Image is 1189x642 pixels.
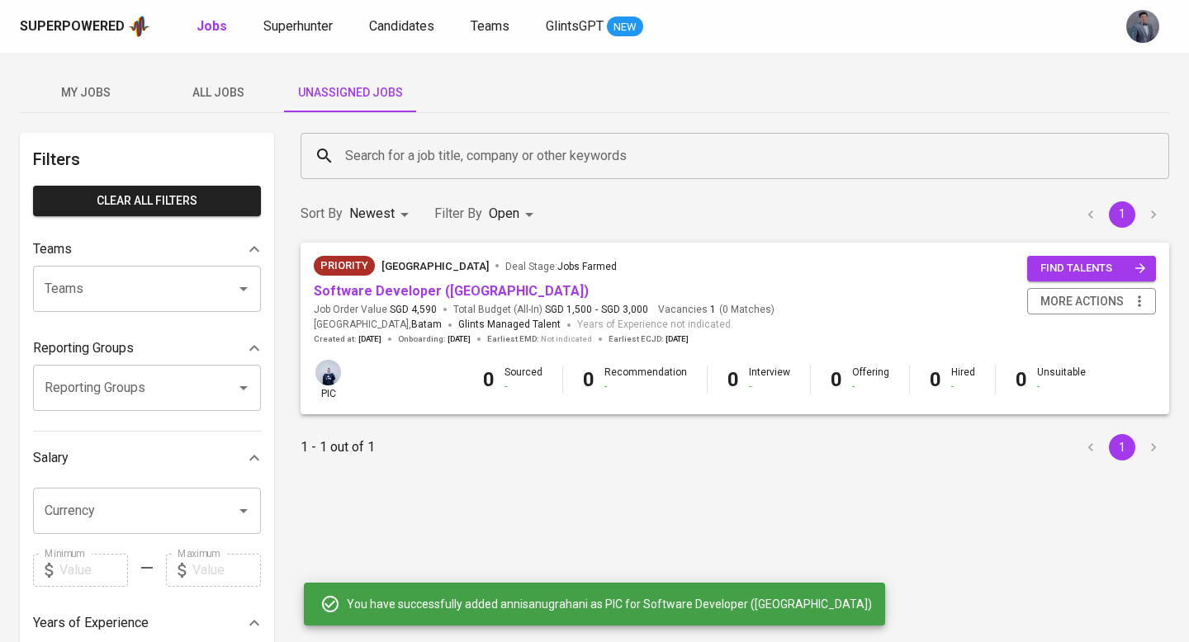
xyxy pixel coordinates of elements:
nav: pagination navigation [1075,434,1169,460]
p: Sort By [301,204,343,224]
button: Open [232,499,255,522]
div: Unsuitable [1037,366,1086,394]
a: Superpoweredapp logo [20,14,150,39]
span: Onboarding : [398,333,471,345]
img: app logo [128,14,150,39]
a: Jobs [197,17,230,37]
a: Candidates [369,17,438,37]
button: page 1 [1109,201,1135,228]
div: Salary [33,441,261,474]
span: Not indicated [541,333,592,345]
span: Deal Stage : [505,261,617,272]
span: Unassigned Jobs [294,83,406,103]
div: Sourced [504,366,542,394]
span: Batam [411,317,442,333]
div: Offering [852,366,889,394]
div: Recommendation [604,366,687,394]
span: Priority [314,257,375,274]
img: annisa@glints.com [315,360,341,385]
span: Open [489,205,519,221]
span: Jobs Farmed [557,261,617,272]
span: 1 [708,303,716,317]
p: 1 - 1 out of 1 [301,437,375,457]
div: Reporting Groups [33,332,261,365]
span: Candidates [369,18,434,34]
p: Newest [349,204,395,224]
p: Reporting Groups [33,338,134,358]
div: pic [314,358,343,401]
div: - [749,380,790,394]
a: Software Developer ([GEOGRAPHIC_DATA]) [314,283,589,299]
span: SGD 3,000 [601,303,648,317]
div: New Job received from Demand Team [314,256,375,276]
span: You have successfully added annisanugrahani as PIC for Software Developer ([GEOGRAPHIC_DATA]) [347,596,872,612]
div: Superpowered [20,17,125,36]
div: Interview [749,366,790,394]
span: SGD 1,500 [545,303,592,317]
span: NEW [607,19,643,35]
div: Newest [349,199,414,229]
span: [GEOGRAPHIC_DATA] [381,260,489,272]
b: 0 [831,368,842,391]
span: Years of Experience not indicated. [577,317,733,333]
p: Filter By [434,204,482,224]
button: Open [232,277,255,300]
span: Glints Managed Talent [458,319,561,330]
b: 0 [727,368,739,391]
span: All Jobs [162,83,274,103]
p: Teams [33,239,72,259]
div: - [951,380,975,394]
span: - [595,303,598,317]
b: 0 [483,368,495,391]
img: jhon@glints.com [1126,10,1159,43]
span: [DATE] [666,333,689,345]
span: SGD 4,590 [390,303,437,317]
span: Total Budget (All-In) [453,303,648,317]
a: Teams [471,17,513,37]
div: Open [489,199,539,229]
span: more actions [1040,291,1124,312]
div: - [1037,380,1086,394]
h6: Filters [33,146,261,172]
a: Superhunter [263,17,336,37]
b: 0 [1016,368,1027,391]
div: Years of Experience [33,607,261,640]
span: Earliest EMD : [487,333,592,345]
b: 0 [930,368,941,391]
span: Job Order Value [314,303,437,317]
span: Clear All filters [46,191,248,211]
div: Teams [33,233,261,266]
div: - [504,380,542,394]
button: page 1 [1109,434,1135,460]
button: Clear All filters [33,186,261,216]
span: Vacancies ( 0 Matches ) [658,303,775,317]
span: find talents [1040,259,1146,278]
span: Superhunter [263,18,333,34]
p: Years of Experience [33,613,149,633]
div: - [604,380,687,394]
span: GlintsGPT [546,18,604,34]
span: [GEOGRAPHIC_DATA] , [314,317,442,333]
span: [DATE] [448,333,471,345]
input: Value [59,554,128,587]
span: Earliest ECJD : [609,333,689,345]
span: My Jobs [30,83,142,103]
b: 0 [583,368,594,391]
div: Hired [951,366,975,394]
p: Salary [33,448,69,468]
nav: pagination navigation [1075,201,1169,228]
button: more actions [1027,288,1156,315]
input: Value [192,554,261,587]
span: [DATE] [358,333,381,345]
button: Open [232,376,255,399]
span: Created at : [314,333,381,345]
button: find talents [1027,256,1156,281]
span: Teams [471,18,509,34]
b: Jobs [197,18,227,34]
a: GlintsGPT NEW [546,17,643,37]
div: - [852,380,889,394]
